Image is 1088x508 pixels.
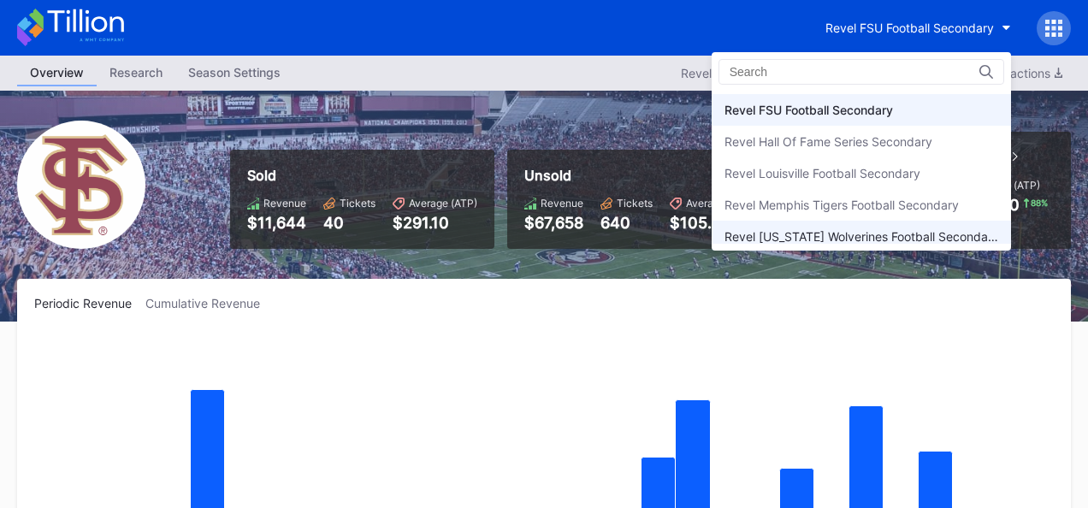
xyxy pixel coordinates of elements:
div: Revel FSU Football Secondary [724,103,893,117]
input: Search [730,65,879,79]
div: Revel [US_STATE] Wolverines Football Secondary [724,229,998,244]
div: Revel Memphis Tigers Football Secondary [724,198,959,212]
div: Revel Louisville Football Secondary [724,166,920,180]
div: Revel Hall Of Fame Series Secondary [724,134,932,149]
